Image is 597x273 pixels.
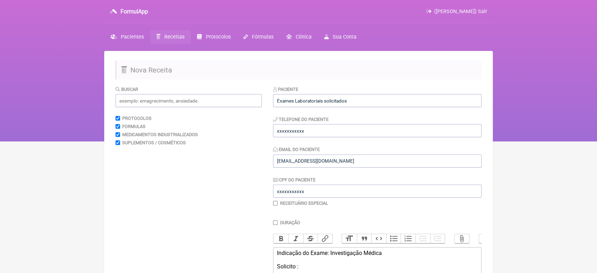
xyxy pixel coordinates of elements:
a: ([PERSON_NAME]) Sair [426,8,487,14]
label: Suplementos / Cosméticos [122,140,186,145]
button: Strikethrough [303,234,318,243]
span: Clínica [296,34,312,40]
button: Code [371,234,386,243]
a: Clínica [280,30,318,44]
label: Telefone do Paciente [273,117,329,122]
h2: Nova Receita [116,60,481,80]
a: Sua Conta [318,30,363,44]
span: Protocolos [206,34,231,40]
button: Bullets [386,234,401,243]
button: Link [318,234,332,243]
button: Heading [342,234,357,243]
a: Receitas [150,30,191,44]
button: Undo [479,234,494,243]
button: Increase Level [430,234,445,243]
label: Medicamentos Industrializados [122,132,198,137]
a: Pacientes [104,30,150,44]
label: Duração [280,220,300,225]
label: Protocolos [122,116,152,121]
label: Paciente [273,87,298,92]
h3: FormulApp [120,8,148,15]
label: CPF do Paciente [273,177,315,182]
span: Receitas [164,34,184,40]
span: Pacientes [121,34,144,40]
label: Formulas [122,124,146,129]
span: Fórmulas [252,34,273,40]
label: Receituário Especial [280,201,328,206]
button: Italic [288,234,303,243]
span: Sua Conta [333,34,356,40]
a: Protocolos [191,30,237,44]
input: exemplo: emagrecimento, ansiedade [116,94,262,107]
button: Quote [357,234,372,243]
button: Decrease Level [415,234,430,243]
label: Buscar [116,87,138,92]
button: Bold [273,234,288,243]
label: Email do Paciente [273,147,320,152]
button: Attach Files [455,234,469,243]
a: Fórmulas [237,30,280,44]
span: ([PERSON_NAME]) Sair [434,8,487,14]
button: Numbers [401,234,415,243]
